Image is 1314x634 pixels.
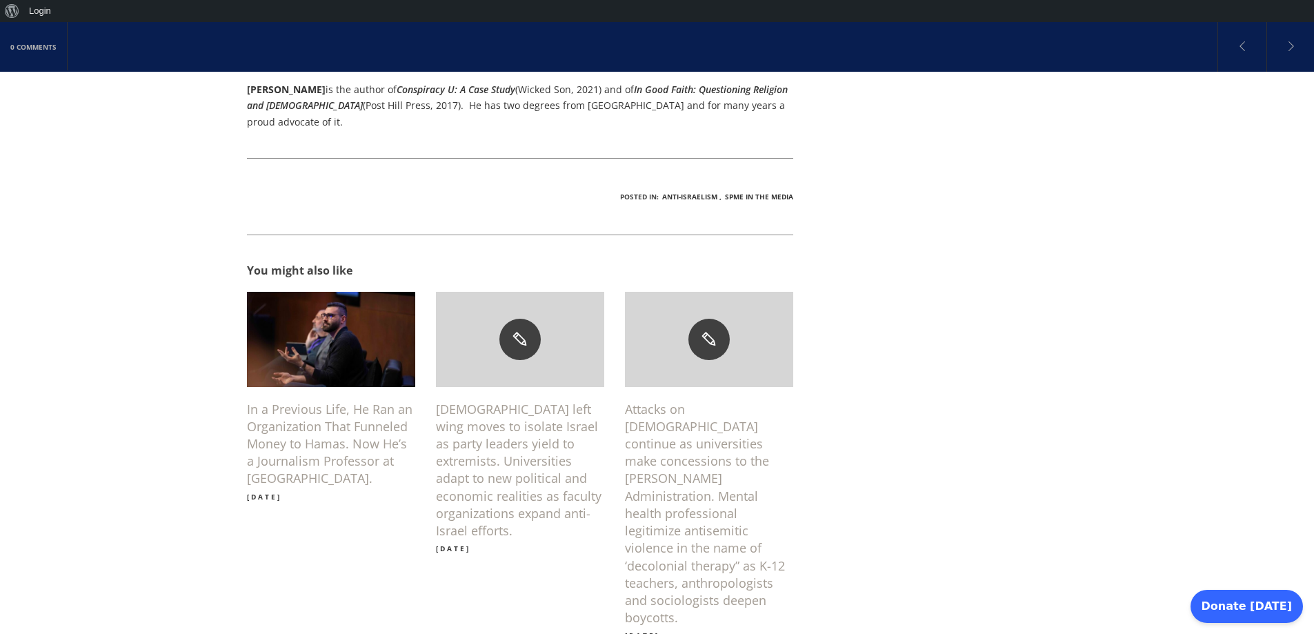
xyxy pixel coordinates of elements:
img: Democratic Party left wing moves to isolate Israel as party leaders yield to extremists. Universi... [436,292,604,386]
a: [DEMOGRAPHIC_DATA] left wing moves to isolate Israel as party leaders yield to extremists. Univer... [436,401,604,540]
a: Attacks on [DEMOGRAPHIC_DATA] continue as universities make concessions to the [PERSON_NAME] Admi... [625,401,793,627]
li: Posted In: [620,186,659,207]
h5: You might also like [247,263,794,278]
img: Attacks on Jews continue as universities make concessions to the Trump Administration. Mental hea... [625,292,793,386]
time: [DATE] [436,544,470,553]
p: is the author of (Wicked Son, 2021) and of (Post Hill Press, 2017). He has two degrees from [GEOG... [247,81,794,130]
strong: [PERSON_NAME] [247,83,326,96]
a: In a Previous Life, He Ran an Organization That Funneled Money to Hamas. Now He’s a Journalism Pr... [247,401,415,488]
a: Anti-Israelism [662,192,717,201]
em: Conspiracy U: A Case Study [397,83,515,96]
a: SPME in the Media [725,192,793,201]
a: (opens in a new tab) [1218,22,1266,70]
time: [DATE] [247,492,281,502]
